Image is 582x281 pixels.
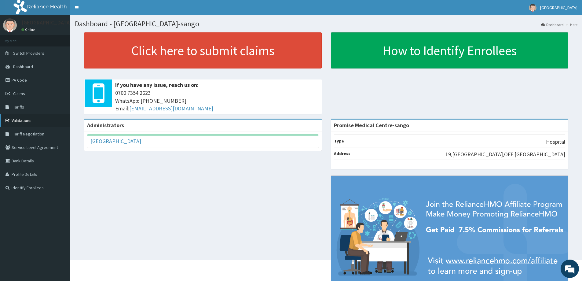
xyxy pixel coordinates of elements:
[115,89,319,113] span: 0700 7354 2623 WhatsApp: [PHONE_NUMBER] Email:
[541,22,564,27] a: Dashboard
[90,138,141,145] a: [GEOGRAPHIC_DATA]
[540,5,577,10] span: [GEOGRAPHIC_DATA]
[331,32,569,68] a: How to Identify Enrollees
[13,91,25,96] span: Claims
[87,122,124,129] b: Administrators
[564,22,577,27] li: Here
[3,18,17,32] img: User Image
[13,104,24,110] span: Tariffs
[13,50,44,56] span: Switch Providers
[129,105,213,112] a: [EMAIL_ADDRESS][DOMAIN_NAME]
[84,32,322,68] a: Click here to submit claims
[21,20,72,25] p: [GEOGRAPHIC_DATA]
[334,122,409,129] strong: Promise Medical Centre-sango
[445,150,565,158] p: 19,[GEOGRAPHIC_DATA],OFF [GEOGRAPHIC_DATA]
[334,151,350,156] b: Address
[529,4,536,12] img: User Image
[75,20,577,28] h1: Dashboard - [GEOGRAPHIC_DATA]-sango
[21,28,36,32] a: Online
[13,131,44,137] span: Tariff Negotiation
[546,138,565,146] p: Hospital
[115,81,199,88] b: If you have any issue, reach us on:
[334,138,344,144] b: Type
[13,64,33,69] span: Dashboard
